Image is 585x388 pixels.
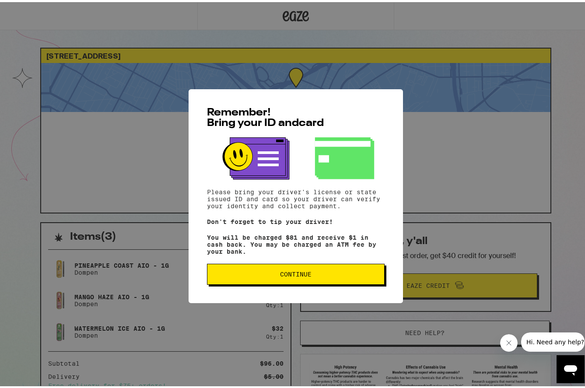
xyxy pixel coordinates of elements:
span: Remember! Bring your ID and card [207,105,324,126]
p: Don't forget to tip your driver! [207,216,385,223]
button: Continue [207,262,385,283]
span: Continue [280,269,312,275]
p: Please bring your driver's license or state issued ID and card so your driver can verify your ide... [207,186,385,207]
iframe: Button to launch messaging window [557,353,585,381]
iframe: Close message [500,332,518,350]
p: You will be charged $81 and receive $1 in cash back. You may be charged an ATM fee by your bank. [207,232,385,253]
iframe: Message from company [521,330,585,350]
